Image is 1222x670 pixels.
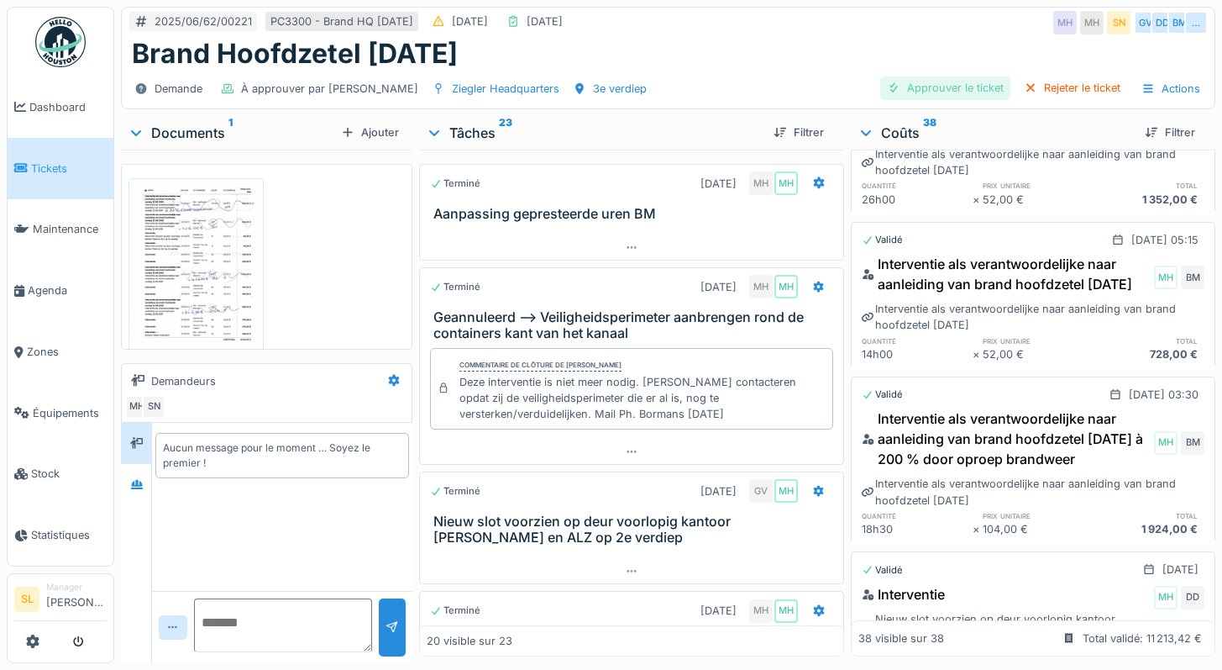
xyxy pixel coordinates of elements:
[1053,11,1077,34] div: MH
[430,177,480,191] div: Terminé
[862,563,903,578] div: Validé
[862,180,973,191] h6: quantité
[700,279,737,295] div: [DATE]
[1151,11,1174,34] div: DD
[1129,387,1198,403] div: [DATE] 03:30
[142,395,165,419] div: SN
[1094,510,1204,521] h6: total
[8,199,113,261] a: Maintenance
[1107,11,1130,34] div: SN
[155,81,202,97] div: Demande
[774,599,798,623] div: MH
[46,581,107,617] li: [PERSON_NAME]
[1184,11,1208,34] div: …
[1080,11,1104,34] div: MH
[334,121,406,144] div: Ajouter
[862,301,1204,333] div: Interventie als verantwoordelijke naar aanleiding van brand hoofdzetel [DATE]
[452,13,488,29] div: [DATE]
[862,146,1204,178] div: Interventie als verantwoordelijke naar aanleiding van brand hoofdzetel [DATE]
[8,321,113,382] a: Zones
[862,510,973,521] h6: quantité
[527,13,563,29] div: [DATE]
[749,275,773,298] div: MH
[700,176,737,192] div: [DATE]
[700,603,737,619] div: [DATE]
[155,13,252,29] div: 2025/06/62/00221
[29,99,107,115] span: Dashboard
[862,233,903,247] div: Validé
[1154,431,1177,455] div: MH
[433,514,836,546] h3: Nieuw slot voorzien op deur voorlopig kantoor [PERSON_NAME] en ALZ op 2e verdiep
[31,466,107,482] span: Stock
[862,346,973,362] div: 14h00
[857,123,1131,143] div: Coûts
[459,360,621,372] div: Commentaire de clôture de [PERSON_NAME]
[862,335,973,346] h6: quantité
[459,374,825,423] div: Deze interventie is niet meer nodig. [PERSON_NAME] contacteren opdat zij de veiligheidsperimeter ...
[983,346,1094,362] div: 52,00 €
[14,587,39,612] li: SL
[862,388,903,402] div: Validé
[983,521,1094,537] div: 104,00 €
[163,441,401,471] div: Aucun message pour le moment … Soyez le premier !
[27,344,107,360] span: Zones
[749,479,773,503] div: GV
[973,346,983,362] div: ×
[132,38,458,70] h1: Brand Hoofdzetel [DATE]
[1167,11,1191,34] div: BM
[1181,586,1204,609] div: DD
[8,382,113,444] a: Équipements
[973,192,983,208] div: ×
[427,633,512,649] div: 20 visible sur 23
[749,599,773,623] div: MH
[983,180,1094,191] h6: prix unitaire
[862,611,1204,643] div: Nieuw slot voorzien op deur voorlopig kantoor [PERSON_NAME] en ALZ op 2e verdiep
[35,17,86,67] img: Badge_color-CXgf-gQk.svg
[31,161,107,177] span: Tickets
[133,182,260,361] img: urbee5wp7jkmumdm20xksol39wvd
[31,527,107,543] span: Statistiques
[1154,586,1177,609] div: MH
[8,76,113,138] a: Dashboard
[1181,266,1204,289] div: BM
[1131,232,1198,248] div: [DATE] 05:15
[1083,630,1202,646] div: Total validé: 11 213,42 €
[8,260,113,321] a: Agenda
[1181,431,1204,455] div: BM
[774,275,798,298] div: MH
[858,630,944,646] div: 38 visible sur 38
[700,483,737,499] div: [DATE]
[14,581,107,621] a: SL Manager[PERSON_NAME]
[983,192,1094,208] div: 52,00 €
[1094,346,1204,362] div: 728,00 €
[433,206,836,222] h3: Aanpassing gepresteerde uren BM
[433,309,836,341] h3: Geannuleerd --> Veiligheidsperimeter aanbrengen rond de containers kant van het kanaal
[880,76,1010,99] div: Approuver le ticket
[430,484,480,499] div: Terminé
[862,521,973,537] div: 18h30
[973,521,983,537] div: ×
[774,479,798,503] div: MH
[862,476,1204,508] div: Interventie als verantwoordelijke naar aanleiding van brand hoofdzetel [DATE]
[923,123,936,143] sup: 38
[1154,266,1177,289] div: MH
[774,171,798,195] div: MH
[33,221,107,237] span: Maintenance
[46,581,107,594] div: Manager
[452,81,559,97] div: Ziegler Headquarters
[270,13,413,29] div: PC3300 - Brand HQ [DATE]
[862,584,945,604] div: Interventie
[1017,76,1127,99] div: Rejeter le ticket
[862,409,1151,469] div: Interventie als verantwoordelijke naar aanleiding van brand hoofdzetel [DATE] à 200 % door oproep...
[767,121,831,144] div: Filtrer
[1134,76,1208,101] div: Actions
[1094,192,1204,208] div: 1 352,00 €
[8,444,113,505] a: Stock
[426,123,759,143] div: Tâches
[983,510,1094,521] h6: prix unitaire
[28,282,107,298] span: Agenda
[1094,521,1204,537] div: 1 924,00 €
[749,171,773,195] div: MH
[983,335,1094,346] h6: prix unitaire
[499,123,512,143] sup: 23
